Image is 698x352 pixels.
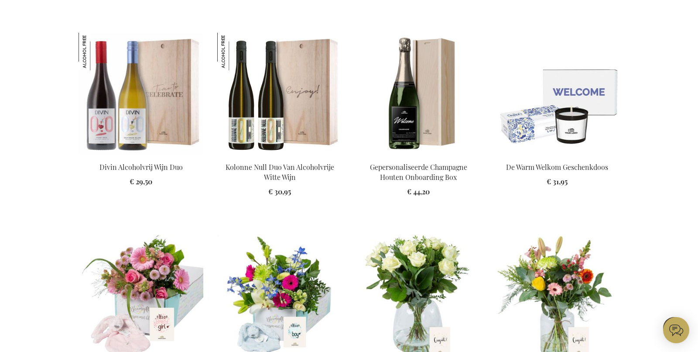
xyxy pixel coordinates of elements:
a: The Warm Welcome Gift Box [495,152,619,160]
a: Kolonne Null Duo Van Alcoholvrije Witte Wijn Kolonne Null Duo Van Alcoholvrije Witte Wijn [217,152,342,160]
span: € 44,20 [407,187,430,196]
img: Divin Non-Alcoholic Wine Duo [79,33,203,155]
a: Divin Alcoholvrij Wijn Duo [99,162,183,172]
iframe: belco-activator-frame [663,317,689,343]
img: Personalised Champagne Wooden Onboarding Gift Box [356,33,481,155]
a: De Warm Welkom Geschenkdoos [506,162,608,172]
img: Divin Alcoholvrij Wijn Duo [79,33,116,70]
img: Kolonne Null Duo Van Alcoholvrije Witte Wijn [217,33,255,70]
a: Gepersonaliseerde Champagne Houten Onboarding Box [370,162,467,182]
span: € 31,95 [547,177,568,186]
span: € 29,50 [130,177,152,186]
a: Personalised Champagne Wooden Onboarding Gift Box [356,152,481,160]
a: Kolonne Null Duo Van Alcoholvrije Witte Wijn [226,162,334,182]
a: Divin Non-Alcoholic Wine Duo Divin Alcoholvrij Wijn Duo [79,152,203,160]
img: Kolonne Null Duo Van Alcoholvrije Witte Wijn [217,33,342,155]
span: € 30,95 [268,187,291,196]
img: The Warm Welcome Gift Box [495,33,619,155]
